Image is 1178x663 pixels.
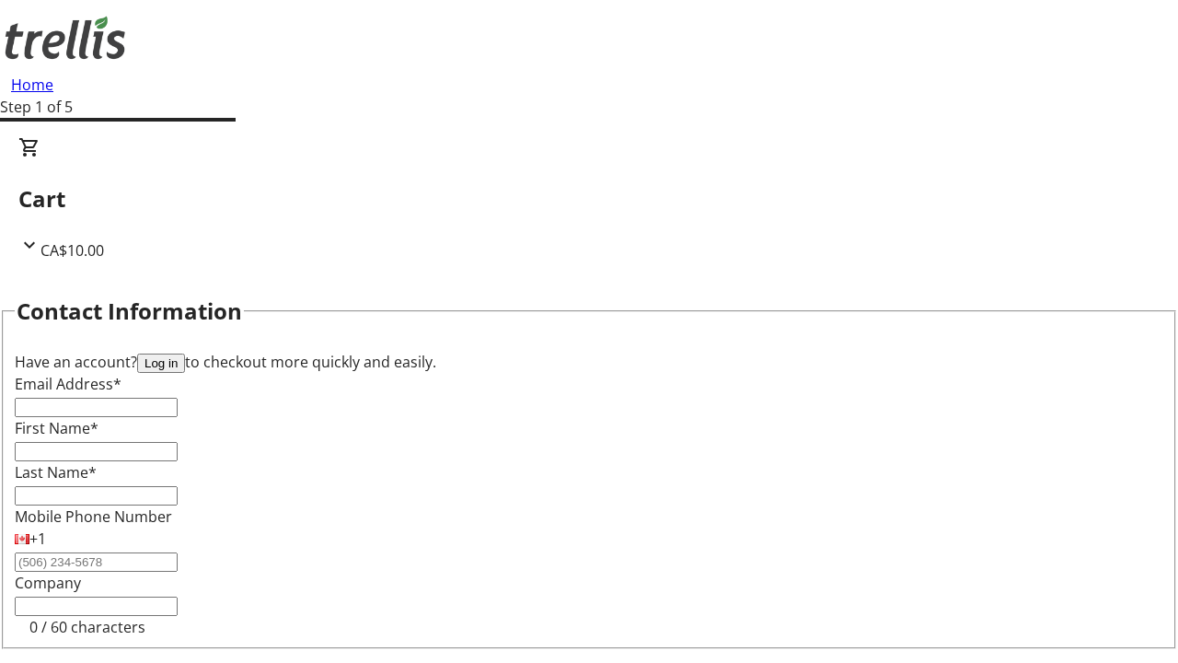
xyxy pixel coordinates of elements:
label: Last Name* [15,462,97,483]
div: Have an account? to checkout more quickly and easily. [15,351,1163,373]
label: Email Address* [15,374,121,394]
h2: Cart [18,182,1160,215]
label: Company [15,573,81,593]
input: (506) 234-5678 [15,552,178,572]
div: CartCA$10.00 [18,136,1160,262]
button: Log in [137,354,185,373]
tr-character-limit: 0 / 60 characters [29,617,145,637]
label: First Name* [15,418,98,438]
h2: Contact Information [17,295,242,328]
label: Mobile Phone Number [15,506,172,527]
span: CA$10.00 [40,240,104,261]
